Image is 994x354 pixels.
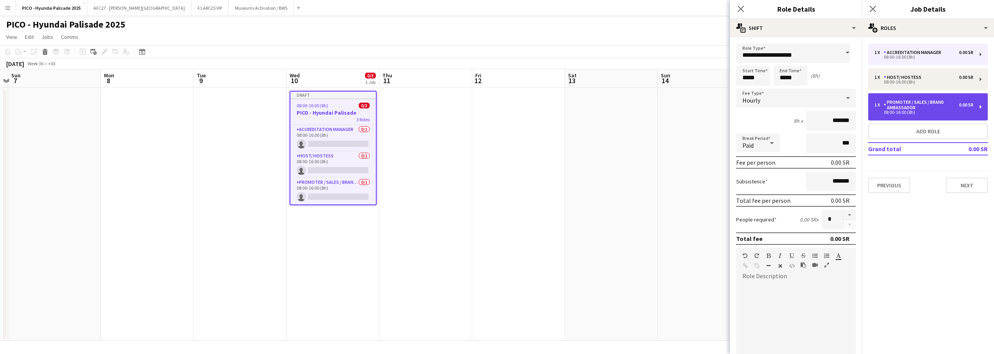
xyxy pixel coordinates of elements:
a: Edit [22,32,37,42]
button: Unordered List [812,253,818,259]
div: Promoter / Sales / Brand Ambassador [884,99,959,110]
button: Undo [742,253,748,259]
span: View [6,33,17,40]
div: 0.00 SR [959,102,973,108]
app-card-role: Promoter / Sales / Brand Ambassador0/108:00-16:00 (8h) [290,178,376,204]
button: Redo [754,253,759,259]
div: Roles [862,19,994,37]
button: Museums Activation / BWS [229,0,294,16]
app-card-role: Host/ Hostess0/108:00-16:00 (8h) [290,152,376,178]
h3: PICO - Hyundai Palisade [290,109,376,116]
button: Text Color [836,253,841,259]
span: Paid [742,141,754,149]
button: F1 ARC25 VIP [191,0,229,16]
button: Increase [843,210,856,220]
span: 10 [288,76,300,85]
div: 1 x [874,75,884,80]
span: Jobs [42,33,53,40]
div: (8h) [811,72,820,79]
h3: Role Details [730,4,862,14]
div: 0.00 SR [831,159,850,166]
span: 3 Roles [356,117,370,122]
button: Italic [777,253,783,259]
span: Mon [104,72,114,79]
button: Add role [868,124,988,139]
button: Next [946,178,988,193]
span: Sat [568,72,577,79]
div: 08:00-16:00 (8h) [874,55,973,59]
app-card-role: Accreditation Manager0/108:00-16:00 (8h) [290,125,376,152]
button: AFC27 - [PERSON_NAME][GEOGRAPHIC_DATA] [87,0,191,16]
div: Accreditation Manager [884,50,944,55]
button: Previous [868,178,910,193]
button: Strikethrough [801,253,806,259]
div: 8h x [794,117,803,124]
button: Horizontal Line [766,263,771,269]
span: Comms [61,33,78,40]
a: View [3,32,20,42]
span: Thu [382,72,392,79]
button: Insert video [812,262,818,268]
span: 11 [381,76,392,85]
div: 0.00 SR [831,197,850,204]
div: Shift [730,19,862,37]
button: PICO - Hyundai Palisade 2025 [16,0,87,16]
span: 13 [567,76,577,85]
span: Tue [197,72,206,79]
span: Wed [290,72,300,79]
label: People required [736,216,777,223]
span: Sun [11,72,21,79]
label: Subsistence [736,178,768,185]
div: 1 x [874,50,884,55]
div: [DATE] [6,60,24,68]
div: 0.00 SR [959,50,973,55]
div: 08:00-16:00 (8h) [874,80,973,84]
button: Underline [789,253,794,259]
div: 1 x [874,102,884,108]
a: Comms [58,32,82,42]
span: Week 36 [26,61,45,66]
div: 0.00 SR x [800,216,818,223]
div: Total fee per person [736,197,791,204]
td: 0.00 SR [943,143,988,155]
button: Bold [766,253,771,259]
span: 9 [196,76,206,85]
a: Jobs [38,32,56,42]
span: Fri [475,72,481,79]
button: Fullscreen [824,262,829,268]
div: 0.00 SR [959,75,973,80]
div: +03 [48,61,56,66]
h1: PICO - Hyundai Palisade 2025 [6,19,125,30]
h3: Job Details [862,4,994,14]
span: Sun [661,72,670,79]
span: Hourly [742,96,760,104]
button: Clear Formatting [777,263,783,269]
span: 0/3 [359,103,370,108]
div: 08:00-16:00 (8h) [874,110,973,114]
div: 1 Job [365,79,375,85]
button: Ordered List [824,253,829,259]
span: 7 [10,76,21,85]
div: Total fee [736,235,763,242]
span: 08:00-16:00 (8h) [297,103,328,108]
span: 12 [474,76,481,85]
div: Fee per person [736,159,775,166]
span: 14 [660,76,670,85]
button: HTML Code [789,263,794,269]
div: Draft [290,92,376,98]
span: 0/3 [365,73,376,78]
button: Paste as plain text [801,262,806,268]
div: Host/ Hostess [884,75,924,80]
span: Edit [25,33,34,40]
div: 0.00 SR [830,235,850,242]
app-job-card: Draft08:00-16:00 (8h)0/3PICO - Hyundai Palisade3 RolesAccreditation Manager0/108:00-16:00 (8h) Ho... [290,91,377,205]
td: Grand total [868,143,943,155]
span: 8 [103,76,114,85]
